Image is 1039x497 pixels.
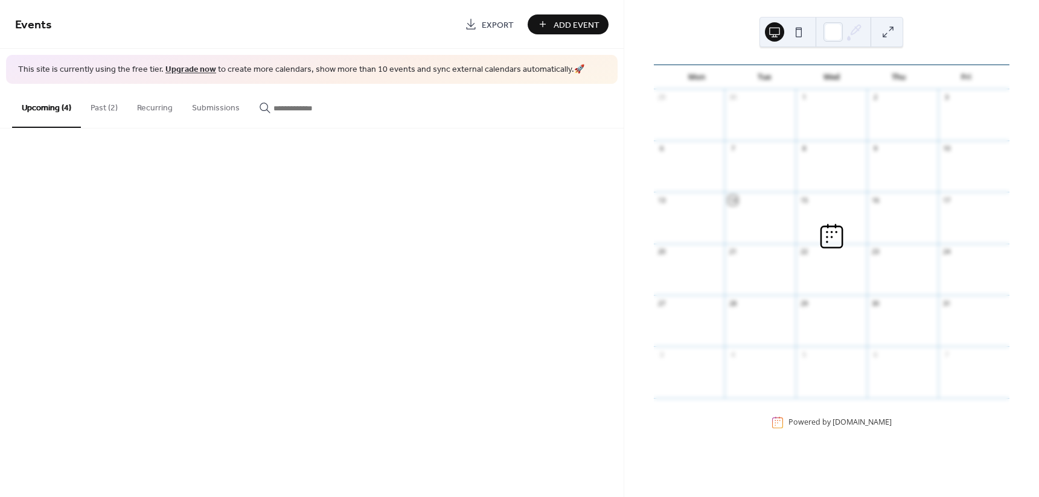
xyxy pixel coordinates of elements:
div: 1 [799,93,808,102]
div: 13 [657,195,667,204]
div: Wed [798,65,865,89]
div: 29 [657,93,667,102]
div: 30 [871,299,880,308]
div: 15 [799,195,808,204]
div: 29 [799,299,808,308]
div: Powered by [788,417,892,428]
div: 7 [942,350,951,359]
div: 2 [871,93,880,102]
span: Events [15,13,52,37]
div: Fri [933,65,1000,89]
a: [DOMAIN_NAME] [833,417,892,428]
div: 27 [657,299,667,308]
div: Thu [865,65,932,89]
div: 14 [728,195,737,204]
a: Export [456,14,523,34]
div: 6 [871,350,880,359]
div: 3 [657,350,667,359]
div: 3 [942,93,951,102]
div: 20 [657,247,667,256]
span: Add Event [554,19,599,31]
div: 31 [942,299,951,308]
span: Export [482,19,514,31]
div: Tue [730,65,798,89]
div: 22 [799,247,808,256]
button: Submissions [182,84,249,127]
div: 30 [728,93,737,102]
button: Add Event [528,14,609,34]
div: 6 [657,144,667,153]
div: 4 [728,350,737,359]
a: Upgrade now [165,62,216,78]
div: Mon [663,65,730,89]
div: 16 [871,195,880,204]
div: 28 [728,299,737,308]
div: 24 [942,247,951,256]
span: This site is currently using the free tier. to create more calendars, show more than 10 events an... [18,64,584,76]
button: Recurring [127,84,182,127]
div: 17 [942,195,951,204]
button: Upcoming (4) [12,84,81,128]
div: 10 [942,144,951,153]
div: 7 [728,144,737,153]
button: Past (2) [81,84,127,127]
div: 9 [871,144,880,153]
div: 8 [799,144,808,153]
div: 23 [871,247,880,256]
div: 5 [799,350,808,359]
div: 21 [728,247,737,256]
